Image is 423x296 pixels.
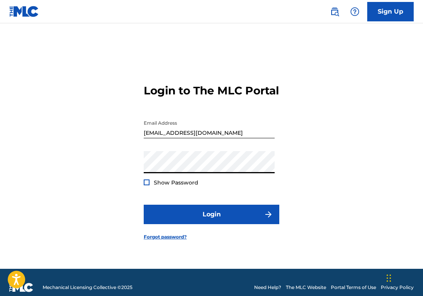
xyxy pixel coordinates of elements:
[154,179,198,186] span: Show Password
[381,284,414,291] a: Privacy Policy
[367,2,414,21] a: Sign Up
[254,284,281,291] a: Need Help?
[9,283,33,292] img: logo
[387,266,391,290] div: Drag
[286,284,326,291] a: The MLC Website
[144,205,279,224] button: Login
[144,84,279,98] h3: Login to The MLC Portal
[9,6,39,17] img: MLC Logo
[327,4,342,19] a: Public Search
[347,4,363,19] div: Help
[331,284,376,291] a: Portal Terms of Use
[330,7,339,16] img: search
[43,284,132,291] span: Mechanical Licensing Collective © 2025
[144,233,187,240] a: Forgot password?
[384,259,423,296] iframe: Chat Widget
[350,7,359,16] img: help
[264,210,273,219] img: f7272a7cc735f4ea7f67.svg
